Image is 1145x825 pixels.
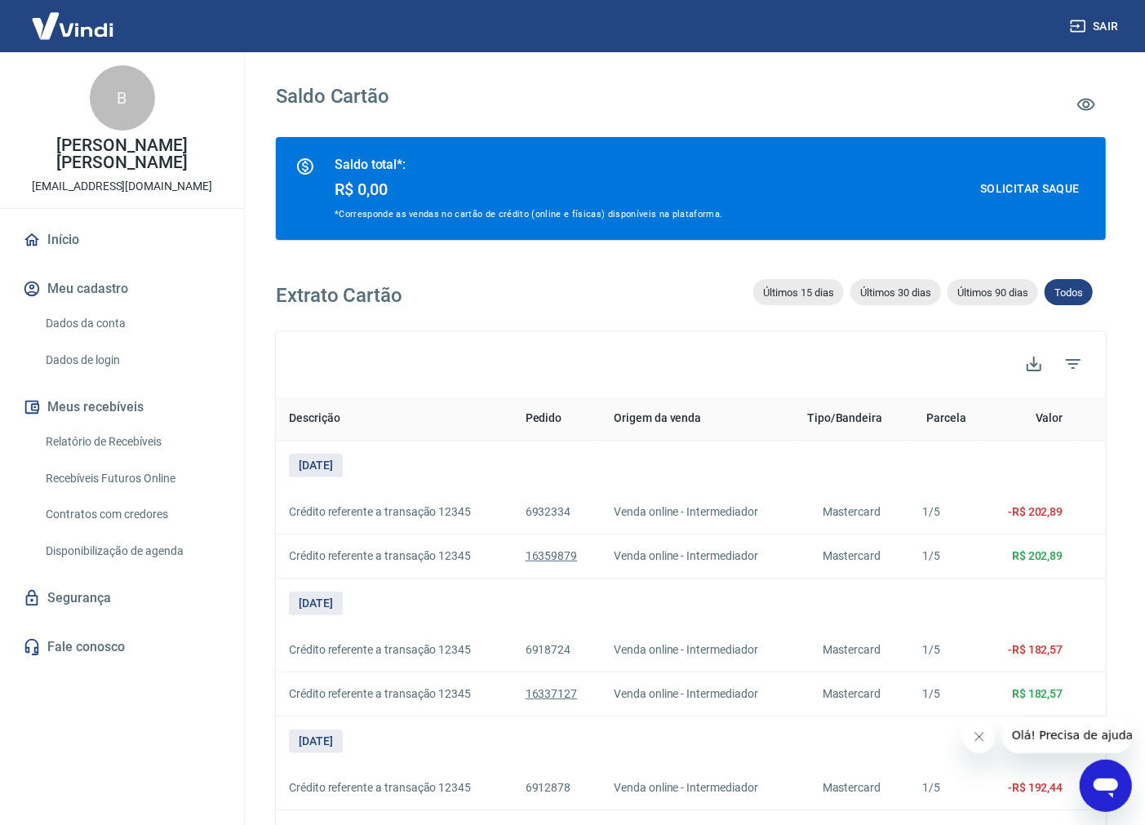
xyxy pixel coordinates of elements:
a: Fale conosco [20,629,224,665]
iframe: Botão para abrir a janela de mensagens [1080,760,1132,812]
button: Exportar extrato [1014,344,1054,384]
p: 1/5 [922,779,971,796]
span: Últimos 90 dias [948,286,1038,299]
p: Crédito referente a transação 12345 [289,503,499,521]
p: Venda online - Intermediador [614,779,781,796]
p: Venda online - Intermediador [614,503,781,521]
a: Início [20,222,224,258]
p: 1/5 [922,503,971,521]
span: Todos [1045,286,1093,299]
p: [DATE] [299,733,333,750]
th: Pedido [513,397,601,441]
div: Todos [1045,279,1093,305]
span: *Corresponde as vendas no cartão de crédito (online e físicas) disponíveis na plataforma. [335,209,722,220]
button: Meus recebíveis [20,389,224,425]
p: Crédito referente a transação 12345 [289,779,499,796]
h3: Extrato Cartão [276,284,402,307]
p: Mastercard [807,548,896,565]
p: Mastercard [807,685,896,703]
span: Olá! Precisa de ajuda? [10,11,137,24]
a: 16337127 [526,687,578,700]
span: R$ 182,57 [1012,687,1063,700]
th: Valor [984,397,1076,441]
div: B [90,65,155,131]
h5: Saldo total*: [335,157,722,173]
div: Últimos 15 dias [753,279,844,305]
p: Mastercard [807,641,896,659]
p: [DATE] [299,457,333,474]
th: Tipo/Bandeira [794,397,909,441]
p: Crédito referente a transação 12345 [289,685,499,703]
p: Venda online - Intermediador [614,641,781,659]
span: Últimos 30 dias [850,286,941,299]
a: Relatório de Recebíveis [39,425,224,459]
p: Crédito referente a transação 12345 [289,548,499,565]
button: Meu cadastro [20,271,224,307]
p: Mastercard [807,503,896,521]
span: Últimos 15 dias [753,286,844,299]
button: Sair [1067,11,1125,42]
img: Vindi [20,1,126,51]
p: [PERSON_NAME] [PERSON_NAME] [13,137,231,171]
th: Origem da venda [601,397,794,441]
div: Últimos 90 dias [948,279,1038,305]
p: [EMAIL_ADDRESS][DOMAIN_NAME] [32,178,212,195]
a: 6932334 [526,505,571,518]
th: Parcela [909,397,984,441]
iframe: Mensagem da empresa [1002,717,1132,753]
p: 1/5 [922,641,971,659]
span: -R$ 182,57 [1008,643,1063,656]
p: [DATE] [299,595,333,612]
a: 6912878 [526,781,571,794]
a: Segurança [20,580,224,616]
span: R$ 202,89 [1012,549,1063,562]
iframe: Fechar mensagem [963,721,996,753]
a: Contratos com credores [39,498,224,531]
a: Recebíveis Futuros Online [39,462,224,495]
p: 1/5 [922,548,971,565]
th: Descrição [276,397,513,441]
span: Filtros [1054,344,1093,384]
h4: R$ 0,00 [335,180,722,199]
a: 16359879 [526,549,578,562]
p: Crédito referente a transação 12345 [289,641,499,659]
a: SOLICITAR SAQUE [974,174,1086,204]
div: Últimos 30 dias [850,279,941,305]
p: Venda online - Intermediador [614,685,781,703]
p: Mastercard [807,779,896,796]
span: -R$ 192,44 [1008,781,1063,794]
a: Dados da conta [39,307,224,340]
a: 6918724 [526,643,571,656]
p: Venda online - Intermediador [614,548,781,565]
a: Dados de login [39,344,224,377]
a: Disponibilização de agenda [39,534,224,568]
h3: Saldo Cartão [276,85,389,124]
p: 1/5 [922,685,971,703]
span: -R$ 202,89 [1008,505,1063,518]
